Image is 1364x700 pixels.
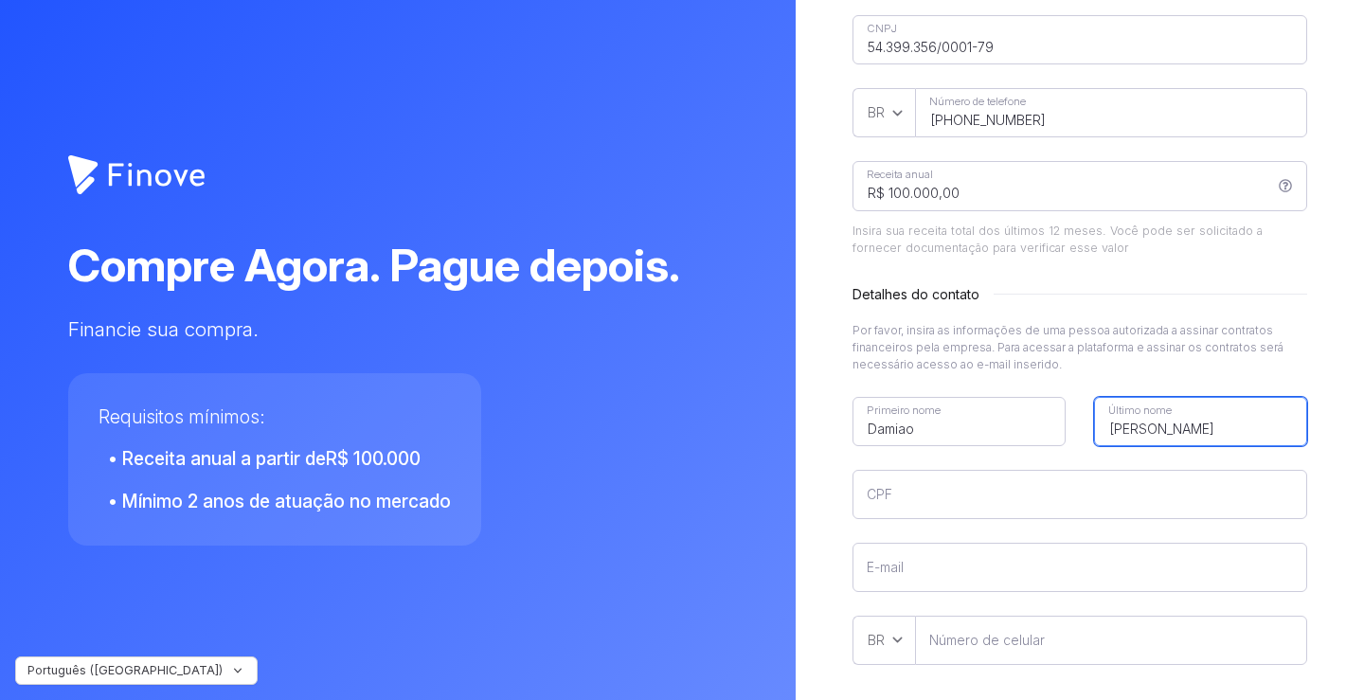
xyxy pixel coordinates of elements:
div: Compre Agora. Pague depois. [68,231,723,299]
input: E-mail [852,543,1307,592]
input: Primeiro nome [852,397,1066,446]
input: Receita anual [852,161,1307,210]
input: Último nome [1094,397,1307,446]
li: • Mínimo 2 anos de atuação no mercado [99,473,451,515]
button: Português ([GEOGRAPHIC_DATA]) [15,656,258,685]
label: Insira sua receita total dos últimos 12 meses. Você pode ser solicitado a fornecer documentação p... [852,223,1307,259]
span: Requisitos mínimos: [99,405,265,428]
span: Português ([GEOGRAPHIC_DATA]) [27,663,223,678]
p: Por favor, insira as informações de uma pessoa autorizada a assinar contratos financeiros pela em... [852,322,1307,373]
h3: Detalhes do contato [852,286,1307,303]
input: CPF [852,470,1307,519]
var: R$ 100.000 [326,447,421,470]
input: Número de celular [915,616,1307,665]
div: Financie sua compra. [68,314,796,344]
li: • Receita anual a partir de [99,430,451,473]
input: Número de telefone [915,88,1307,137]
input: CNPJ [852,15,1307,64]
